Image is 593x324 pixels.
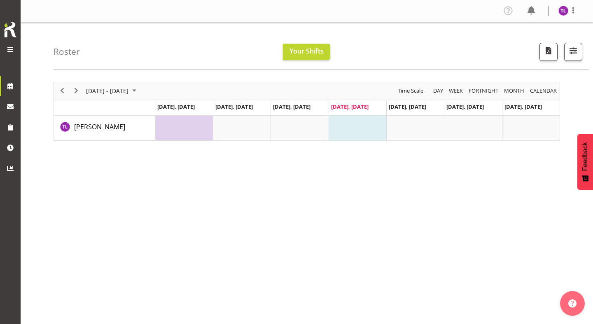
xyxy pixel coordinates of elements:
[54,82,560,141] div: Timeline Week of September 25, 2025
[468,86,499,96] span: Fortnight
[54,47,80,56] h4: Roster
[215,103,253,110] span: [DATE], [DATE]
[85,86,129,96] span: [DATE] - [DATE]
[69,82,83,100] div: next period
[157,103,195,110] span: [DATE], [DATE]
[432,86,444,96] span: Day
[448,86,464,96] span: Week
[273,103,311,110] span: [DATE], [DATE]
[529,86,558,96] span: calendar
[564,43,582,61] button: Filter Shifts
[57,86,68,96] button: Previous
[448,86,465,96] button: Timeline Week
[467,86,500,96] button: Fortnight
[54,116,155,140] td: Taya Lewis resource
[581,142,589,171] span: Feedback
[504,103,542,110] span: [DATE], [DATE]
[55,82,69,100] div: previous period
[74,122,125,131] span: [PERSON_NAME]
[85,86,140,96] button: September 2025
[503,86,525,96] span: Month
[155,116,560,140] table: Timeline Week of September 25, 2025
[577,134,593,190] button: Feedback - Show survey
[289,47,324,56] span: Your Shifts
[283,44,330,60] button: Your Shifts
[74,122,125,132] a: [PERSON_NAME]
[539,43,558,61] button: Download a PDF of the roster according to the set date range.
[331,103,369,110] span: [DATE], [DATE]
[503,86,526,96] button: Timeline Month
[568,299,577,308] img: help-xxl-2.png
[558,6,568,16] img: taya-lewis11964.jpg
[389,103,426,110] span: [DATE], [DATE]
[432,86,445,96] button: Timeline Day
[83,82,141,100] div: September 22 - 28, 2025
[397,86,424,96] span: Time Scale
[397,86,425,96] button: Time Scale
[71,86,82,96] button: Next
[2,21,19,39] img: Rosterit icon logo
[529,86,558,96] button: Month
[446,103,484,110] span: [DATE], [DATE]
